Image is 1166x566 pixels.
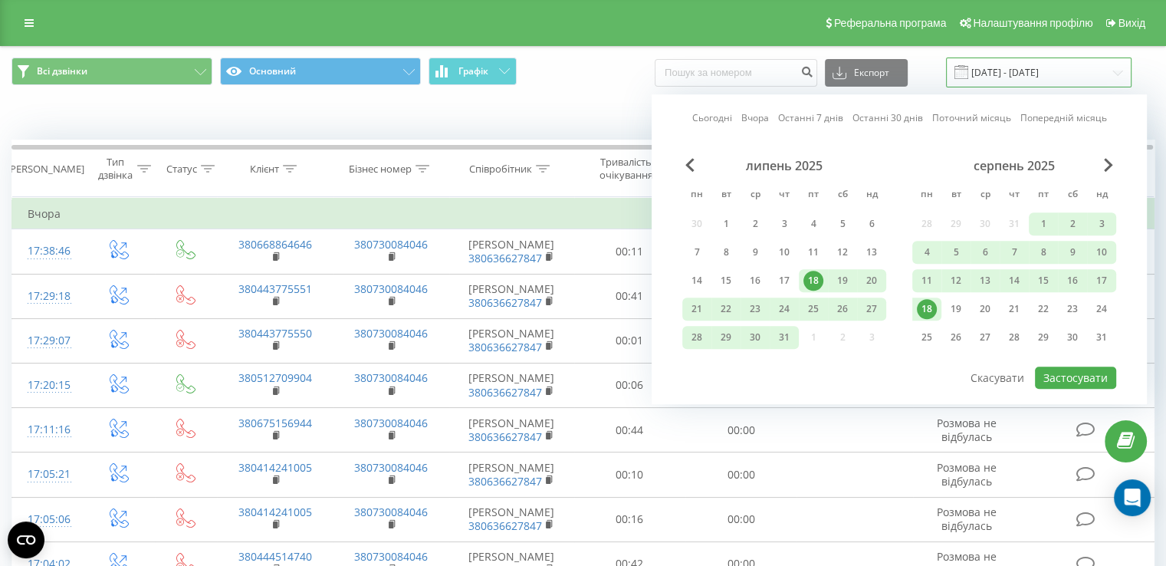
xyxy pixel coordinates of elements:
a: 380414241005 [238,505,312,519]
div: ср 27 серп 2025 р. [971,326,1000,349]
div: вт 15 лип 2025 р. [711,269,741,292]
div: 10 [1092,242,1112,262]
a: 380636627847 [468,295,542,310]
div: 26 [946,327,966,347]
abbr: субота [831,184,854,207]
button: Застосувати [1035,367,1116,389]
div: 17:05:21 [28,459,68,489]
div: 3 [1092,214,1112,234]
div: 4 [917,242,937,262]
td: 00:10 [574,452,685,497]
div: 27 [862,299,882,319]
div: Співробітник [469,163,532,176]
span: Previous Month [685,158,695,172]
div: ср 20 серп 2025 р. [971,298,1000,321]
input: Пошук за номером [655,59,817,87]
a: 380668864646 [238,237,312,252]
td: 00:44 [574,408,685,452]
div: 18 [917,299,937,319]
abbr: четвер [773,184,796,207]
div: пн 7 лип 2025 р. [682,241,711,264]
div: сб 30 серп 2025 р. [1058,326,1087,349]
a: 380444514740 [238,549,312,564]
div: 23 [1063,299,1082,319]
div: 12 [946,271,966,291]
div: 9 [745,242,765,262]
div: нд 6 лип 2025 р. [857,212,886,235]
a: 380636627847 [468,385,542,400]
div: пт 4 лип 2025 р. [799,212,828,235]
div: чт 7 серп 2025 р. [1000,241,1029,264]
a: Попередній місяць [1020,111,1107,126]
div: 6 [862,214,882,234]
div: пн 14 лип 2025 р. [682,269,711,292]
div: 24 [774,299,794,319]
a: 380730084046 [354,505,428,519]
div: 18 [803,271,823,291]
div: 15 [716,271,736,291]
a: 380636627847 [468,429,542,444]
div: 5 [833,214,852,234]
div: 27 [975,327,995,347]
div: 2 [1063,214,1082,234]
div: 22 [1033,299,1053,319]
span: Всі дзвінки [37,65,87,77]
div: нд 10 серп 2025 р. [1087,241,1116,264]
abbr: середа [974,184,997,207]
a: Сьогодні [692,111,732,126]
a: 380730084046 [354,281,428,296]
a: Останні 7 днів [778,111,843,126]
td: [PERSON_NAME] [449,229,574,274]
div: чт 3 лип 2025 р. [770,212,799,235]
div: нд 3 серп 2025 р. [1087,212,1116,235]
a: 380636627847 [468,518,542,533]
div: 17:11:16 [28,415,68,445]
td: [PERSON_NAME] [449,274,574,318]
div: 30 [745,327,765,347]
td: 00:16 [574,497,685,541]
abbr: неділя [1090,184,1113,207]
button: Основний [220,58,421,85]
span: Розмова не відбулась [937,460,997,489]
div: 12 [833,242,852,262]
div: вт 29 лип 2025 р. [711,326,741,349]
td: 00:11 [574,229,685,274]
div: ср 6 серп 2025 р. [971,241,1000,264]
abbr: п’ятниця [802,184,825,207]
a: 380636627847 [468,474,542,489]
a: 380730084046 [354,326,428,341]
abbr: понеділок [685,184,708,207]
div: пт 22 серп 2025 р. [1029,298,1058,321]
div: 30 [1063,327,1082,347]
div: сб 12 лип 2025 р. [828,241,857,264]
abbr: понеділок [915,184,938,207]
abbr: вівторок [944,184,967,207]
span: Реферальна програма [834,17,947,29]
div: нд 24 серп 2025 р. [1087,298,1116,321]
abbr: субота [1061,184,1084,207]
div: ср 23 лип 2025 р. [741,298,770,321]
div: чт 17 лип 2025 р. [770,269,799,292]
div: 21 [687,299,707,319]
abbr: четвер [1003,184,1026,207]
div: 8 [716,242,736,262]
div: пн 21 лип 2025 р. [682,298,711,321]
div: 11 [917,271,937,291]
td: [PERSON_NAME] [449,497,574,541]
div: пн 28 лип 2025 р. [682,326,711,349]
a: 380730084046 [354,460,428,475]
button: Скасувати [962,367,1033,389]
div: 16 [1063,271,1082,291]
div: 11 [803,242,823,262]
div: 3 [774,214,794,234]
div: пт 11 лип 2025 р. [799,241,828,264]
div: вт 5 серп 2025 р. [941,241,971,264]
div: 16 [745,271,765,291]
div: Open Intercom Messenger [1114,479,1151,516]
div: 29 [716,327,736,347]
a: 380636627847 [468,340,542,354]
div: 1 [1033,214,1053,234]
button: Open CMP widget [8,522,44,558]
div: 25 [917,327,937,347]
div: 1 [716,214,736,234]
